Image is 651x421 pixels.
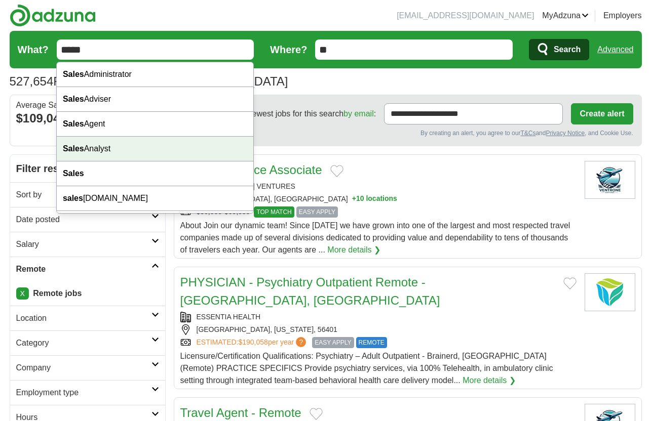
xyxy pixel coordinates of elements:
[10,207,165,232] a: Date posted
[16,362,151,374] h2: Company
[352,194,356,204] span: +
[16,287,29,300] a: X
[585,273,635,311] img: Essentia Health logo
[296,337,306,347] span: ?
[327,244,380,256] a: More details ❯
[57,211,253,236] div: Automotive
[197,313,261,321] a: ESSENTIA HEALTH
[312,337,354,348] span: EASY APPLY
[63,194,83,202] strong: sales
[180,206,577,218] div: $30,000-$60,000
[330,165,343,177] button: Add to favorite jobs
[10,182,165,207] a: Sort by
[63,144,84,153] strong: Sales
[463,374,516,387] a: More details ❯
[397,10,534,22] li: [EMAIL_ADDRESS][DOMAIN_NAME]
[16,238,151,250] h2: Salary
[238,338,267,346] span: $190,058
[18,42,49,57] label: What?
[546,130,585,137] a: Privacy Notice
[180,324,577,335] div: [GEOGRAPHIC_DATA], [US_STATE], 56401
[16,337,151,349] h2: Category
[180,406,301,419] a: Travel Agent - Remote
[180,181,577,192] div: [PERSON_NAME] VENTURES
[356,337,387,348] span: REMOTE
[520,130,535,137] a: T&Cs
[554,39,581,60] span: Search
[197,337,309,348] a: ESTIMATED:$190,058per year?
[180,275,440,307] a: PHYSICIAN - Psychiatry Outpatient Remote - [GEOGRAPHIC_DATA], [GEOGRAPHIC_DATA]
[203,108,376,120] span: Receive the newest jobs for this search :
[10,72,54,91] span: 527,654
[33,289,82,298] strong: Remote jobs
[16,214,151,226] h2: Date posted
[10,380,165,405] a: Employment type
[16,263,151,275] h2: Remote
[10,330,165,355] a: Category
[16,101,159,109] div: Average Salary
[57,137,253,161] div: Analyst
[542,10,589,22] a: MyAdzuna
[270,42,307,57] label: Where?
[10,355,165,380] a: Company
[180,194,577,204] div: [GEOGRAPHIC_DATA], [GEOGRAPHIC_DATA]
[585,161,635,199] img: Company logo
[63,95,84,103] strong: Sales
[182,129,633,138] div: By creating an alert, you agree to our and , and Cookie Use.
[180,352,553,385] span: Licensure/Certification Qualifications: Psychiatry – Adult Outpatient - Brainerd, [GEOGRAPHIC_DAT...
[16,387,151,399] h2: Employment type
[16,312,151,324] h2: Location
[16,189,151,201] h2: Sort by
[296,206,338,218] span: EASY APPLY
[57,112,253,137] div: Agent
[16,109,159,128] div: $109,043
[180,221,570,254] span: About Join our dynamic team! Since [DATE] we have grown into one of the largest and most respecte...
[10,257,165,281] a: Remote
[310,408,323,420] button: Add to favorite jobs
[571,103,633,124] button: Create alert
[57,186,253,211] div: [DOMAIN_NAME]
[10,155,165,182] h2: Filter results
[63,169,84,178] strong: Sales
[63,70,84,78] strong: Sales
[597,39,633,60] a: Advanced
[10,306,165,330] a: Location
[57,62,253,87] div: Administrator
[352,194,397,204] button: +10 locations
[254,206,294,218] span: TOP MATCH
[10,232,165,257] a: Salary
[603,10,642,22] a: Employers
[563,277,577,289] button: Add to favorite jobs
[10,74,288,88] h1: Remote Jobs in the [GEOGRAPHIC_DATA]
[10,4,96,27] img: Adzuna logo
[343,109,374,118] a: by email
[63,119,84,128] strong: Sales
[57,87,253,112] div: Adviser
[529,39,589,60] button: Search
